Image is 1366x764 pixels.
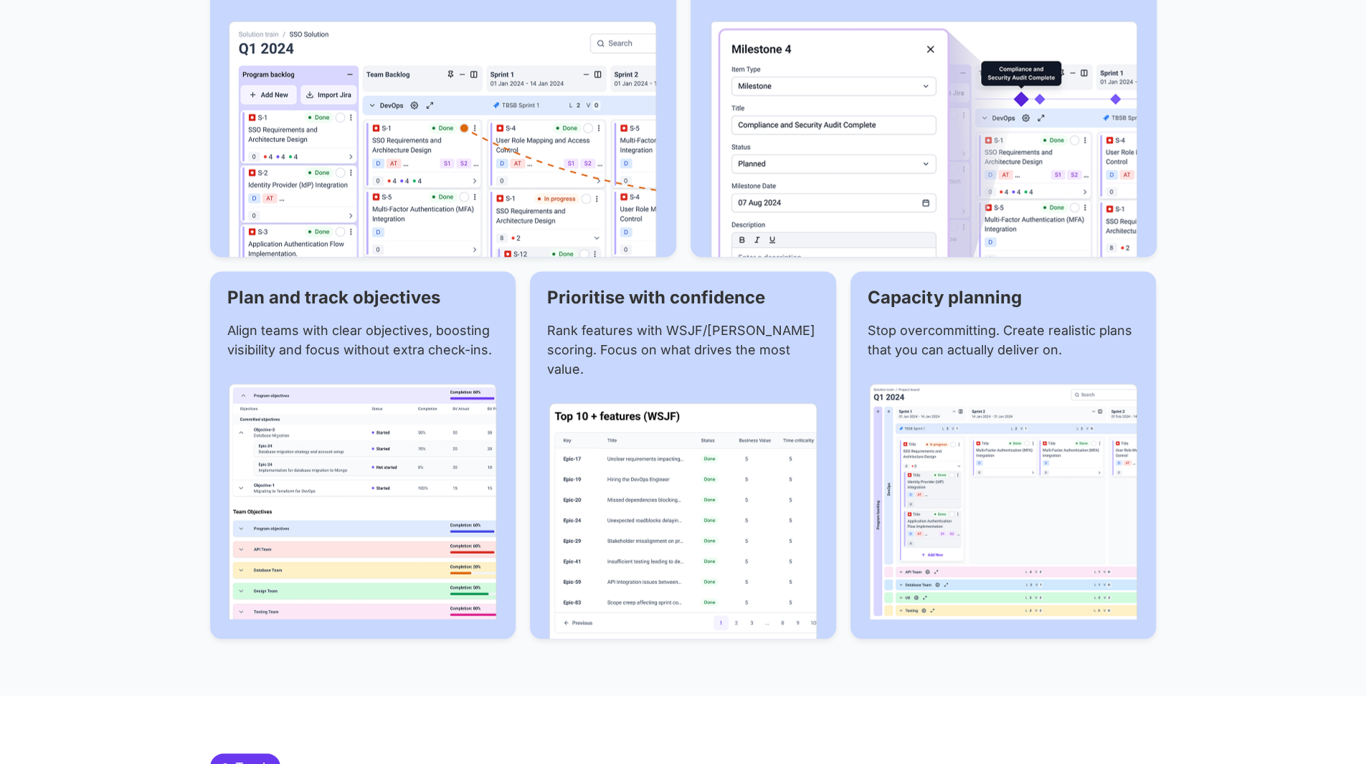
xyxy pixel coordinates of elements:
p: Align teams with clear objectives, boosting visibility and focus without extra check-ins. [227,320,499,359]
p: Stop overcommitting. Create realistic plans that you can actually deliver on. [868,320,1139,359]
h2: Prioritise with confidence [547,288,819,306]
iframe: Chat Widget [1294,695,1366,764]
h2: Capacity planning [868,288,1139,306]
p: Rank features with WSJF/[PERSON_NAME] scoring. Focus on what drives the most value. [547,320,819,378]
h2: Plan and track objectives [227,288,499,306]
